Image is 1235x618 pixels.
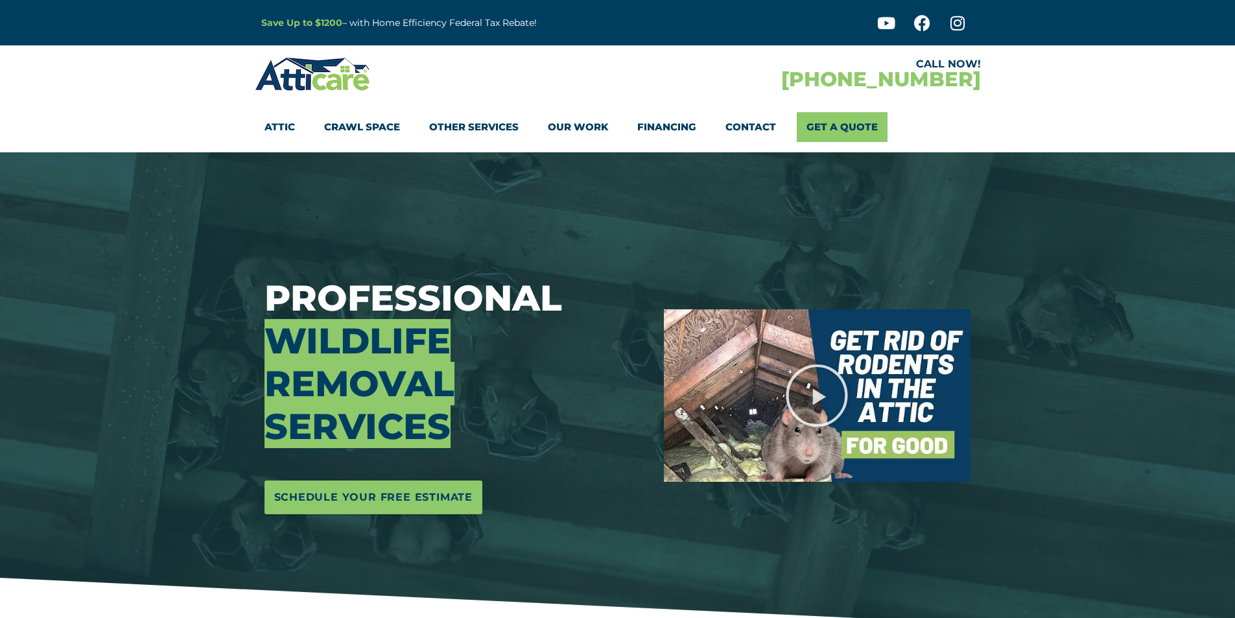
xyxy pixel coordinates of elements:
div: Play Video [784,363,849,428]
nav: Menu [265,112,971,142]
a: Get A Quote [797,112,888,142]
h3: Professional [265,277,644,448]
a: Our Work [548,112,608,142]
a: Financing [637,112,696,142]
span: Wildlife Removal Services [265,319,454,448]
a: Attic [265,112,295,142]
span: Schedule Your Free Estimate [274,487,473,508]
a: Schedule Your Free Estimate [265,481,483,514]
a: Other Services [429,112,519,142]
a: Crawl Space [324,112,400,142]
a: Contact [725,112,776,142]
p: – with Home Efficiency Federal Tax Rebate! [261,16,681,30]
div: CALL NOW! [618,59,981,69]
a: Save Up to $1200 [261,17,342,29]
